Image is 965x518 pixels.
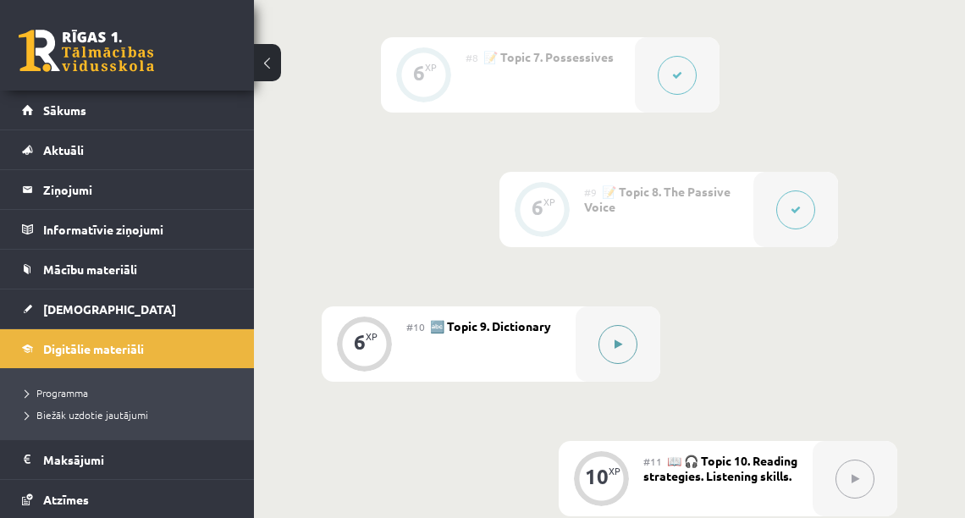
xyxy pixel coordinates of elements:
a: Programma [25,385,237,400]
a: Rīgas 1. Tālmācības vidusskola [19,30,154,72]
span: Digitālie materiāli [43,341,144,356]
div: 6 [413,65,425,80]
div: 6 [354,334,366,350]
a: [DEMOGRAPHIC_DATA] [22,289,233,328]
span: Aktuāli [43,142,84,157]
span: Mācību materiāli [43,262,137,277]
span: #8 [466,51,478,64]
a: Digitālie materiāli [22,329,233,368]
div: XP [609,466,620,476]
span: [DEMOGRAPHIC_DATA] [43,301,176,317]
span: Biežāk uzdotie jautājumi [25,408,148,422]
span: #11 [643,455,662,468]
span: 📝 Topic 8. The Passive Voice [584,184,731,214]
a: Biežāk uzdotie jautājumi [25,407,237,422]
span: Sākums [43,102,86,118]
div: 10 [585,469,609,484]
a: Ziņojumi [22,170,233,209]
div: 6 [532,200,543,215]
span: 📝 Topic 7. Possessives [483,49,614,64]
a: Informatīvie ziņojumi [22,210,233,249]
a: Mācību materiāli [22,250,233,289]
div: XP [543,197,555,207]
span: Atzīmes [43,492,89,507]
span: Programma [25,386,88,400]
div: XP [366,332,378,341]
legend: Informatīvie ziņojumi [43,210,233,249]
legend: Maksājumi [43,440,233,479]
span: 🔤 Topic 9. Dictionary [430,318,551,333]
span: #9 [584,185,597,199]
span: 📖 🎧 Topic 10. Reading strategies. Listening skills. [643,453,797,483]
span: #10 [406,320,425,333]
a: Aktuāli [22,130,233,169]
a: Maksājumi [22,440,233,479]
legend: Ziņojumi [43,170,233,209]
a: Sākums [22,91,233,129]
div: XP [425,63,437,72]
